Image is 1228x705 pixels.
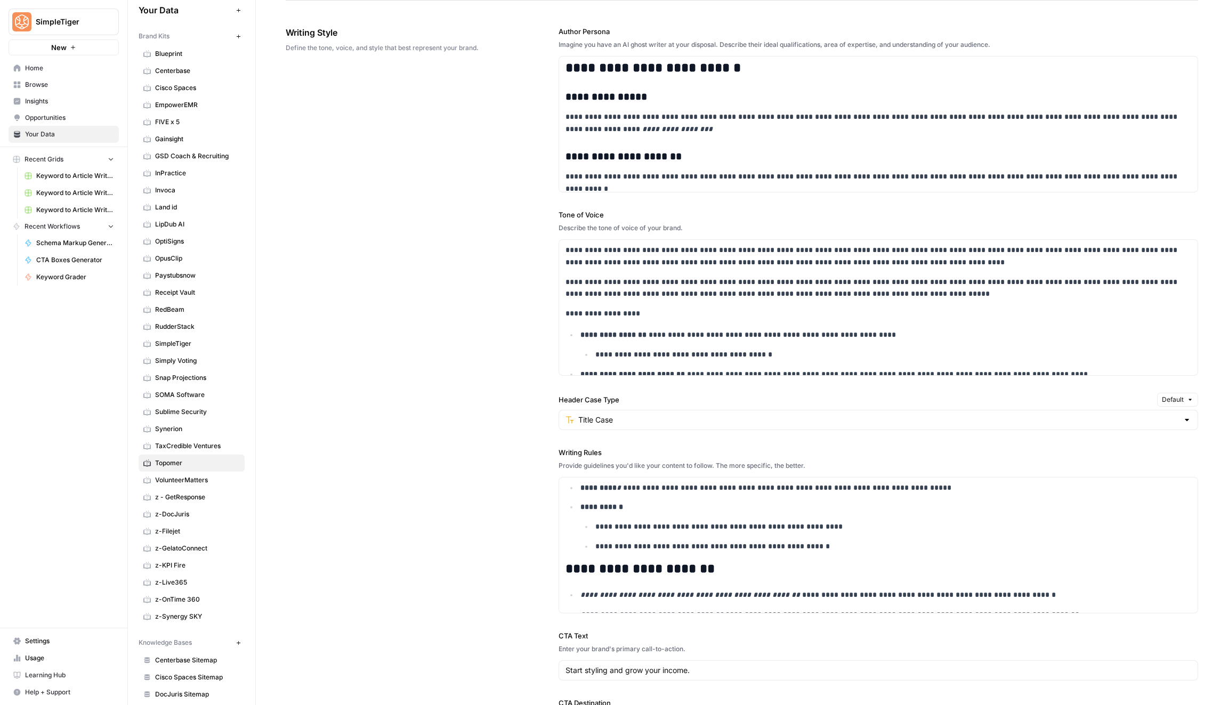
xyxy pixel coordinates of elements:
span: Help + Support [25,687,114,697]
a: Land id [139,199,245,216]
a: OptiSigns [139,233,245,250]
button: New [9,39,119,55]
div: Enter your brand's primary call-to-action. [559,644,1198,654]
span: RedBeam [155,305,240,314]
div: Imagine you have an AI ghost writer at your disposal. Describe their ideal qualifications, area o... [559,40,1198,50]
a: Schema Markup Generator [20,234,119,252]
span: Cisco Spaces [155,83,240,93]
span: Keyword to Article Writer (A-H) [36,171,114,181]
label: Tone of Voice [559,209,1198,220]
a: Browse [9,76,119,93]
span: Simply Voting [155,356,240,366]
a: SimpleTiger [139,335,245,352]
span: VolunteerMatters [155,475,240,485]
a: Sublime Security [139,403,245,420]
span: Sublime Security [155,407,240,417]
img: SimpleTiger Logo [12,12,31,31]
a: Keyword to Article Writer (R-Z) [20,201,119,218]
a: Gainsight [139,131,245,148]
label: Writing Rules [559,447,1198,458]
a: Receipt Vault [139,284,245,301]
a: Invoca [139,182,245,199]
span: Centerbase Sitemap [155,655,240,665]
a: Home [9,60,119,77]
button: Default [1157,393,1198,407]
label: Header Case Type [559,394,1153,405]
span: Centerbase [155,66,240,76]
span: Recent Workflows [25,222,80,231]
span: FIVE x 5 [155,117,240,127]
span: OpusClip [155,254,240,263]
span: Browse [25,80,114,90]
span: Knowledge Bases [139,638,192,647]
a: Topomer [139,455,245,472]
span: Writing Style [286,26,499,39]
div: Describe the tone of voice of your brand. [559,223,1198,233]
span: Receipt Vault [155,288,240,297]
span: Paystubsnow [155,271,240,280]
a: Simply Voting [139,352,245,369]
a: Learning Hub [9,667,119,684]
a: RudderStack [139,318,245,335]
span: z - GetResponse [155,492,240,502]
span: Opportunities [25,113,114,123]
div: Provide guidelines you'd like your content to follow. The more specific, the better. [559,461,1198,471]
span: z-OnTime 360 [155,595,240,604]
label: CTA Text [559,630,1198,641]
button: Recent Workflows [9,218,119,234]
a: Snap Projections [139,369,245,386]
a: InPractice [139,165,245,182]
span: SOMA Software [155,390,240,400]
span: z-Live365 [155,578,240,587]
span: Gainsight [155,134,240,144]
span: InPractice [155,168,240,178]
a: z-DocJuris [139,506,245,523]
span: Default [1162,395,1184,404]
span: Insights [25,96,114,106]
a: Opportunities [9,109,119,126]
a: Keyword Grader [20,269,119,286]
span: Recent Grids [25,155,63,164]
span: Your Data [25,129,114,139]
span: Learning Hub [25,670,114,680]
a: z-KPI Fire [139,557,245,574]
a: Insights [9,93,119,110]
span: OptiSigns [155,237,240,246]
span: GSD Coach & Recruiting [155,151,240,161]
a: VolunteerMatters [139,472,245,489]
a: z - GetResponse [139,489,245,506]
span: Land id [155,202,240,212]
a: Usage [9,650,119,667]
span: SimpleTiger [155,339,240,349]
button: Workspace: SimpleTiger [9,9,119,35]
a: RedBeam [139,301,245,318]
a: Cisco Spaces Sitemap [139,669,245,686]
span: DocJuris Sitemap [155,690,240,699]
a: Keyword to Article Writer (I-Q) [20,184,119,201]
span: Keyword to Article Writer (I-Q) [36,188,114,198]
span: z-KPI Fire [155,561,240,570]
a: TaxCredible Ventures [139,437,245,455]
a: LipDub AI [139,216,245,233]
span: RudderStack [155,322,240,331]
a: Your Data [9,126,119,143]
span: Topomer [155,458,240,468]
span: z-GelatoConnect [155,544,240,553]
a: GSD Coach & Recruiting [139,148,245,165]
span: LipDub AI [155,220,240,229]
span: SimpleTiger [36,17,100,27]
a: z-OnTime 360 [139,591,245,608]
span: Blueprint [155,49,240,59]
span: Define the tone, voice, and style that best represent your brand. [286,43,499,53]
a: Cisco Spaces [139,79,245,96]
span: z-Synergy SKY [155,612,240,621]
a: DocJuris Sitemap [139,686,245,703]
span: TaxCredible Ventures [155,441,240,451]
span: Schema Markup Generator [36,238,114,248]
a: Blueprint [139,45,245,62]
a: z-Synergy SKY [139,608,245,625]
a: EmpowerEMR [139,96,245,114]
span: Usage [25,653,114,663]
a: SOMA Software [139,386,245,403]
button: Recent Grids [9,151,119,167]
